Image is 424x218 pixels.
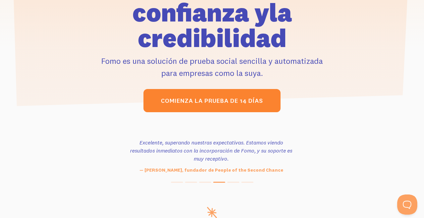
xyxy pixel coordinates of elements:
[139,167,283,173] font: — [PERSON_NAME], fundador de People of the Second Chance
[101,56,323,66] font: Fomo es una solución de prueba social sencilla y automatizada
[143,89,281,112] a: Comienza la prueba de 14 días
[130,139,292,162] font: Excelente, superando nuestras expectativas. Estamos viendo resultados inmediatos con la incorpora...
[397,194,417,215] iframe: Ayuda Scout Beacon - Abierto
[161,97,263,105] font: Comienza la prueba de 14 días
[161,68,263,78] font: para empresas como la suya.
